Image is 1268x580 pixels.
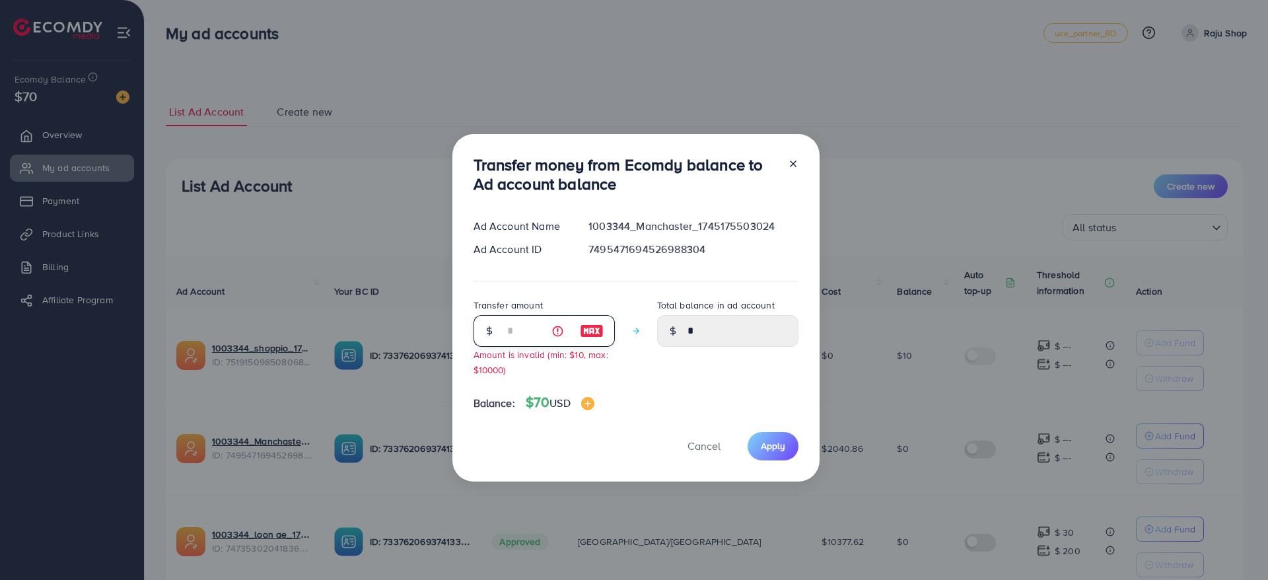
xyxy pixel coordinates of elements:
[580,323,604,339] img: image
[1212,521,1258,570] iframe: Chat
[578,242,808,257] div: 7495471694526988304
[474,155,777,194] h3: Transfer money from Ecomdy balance to Ad account balance
[748,432,798,460] button: Apply
[581,397,594,410] img: image
[463,219,579,234] div: Ad Account Name
[549,396,570,410] span: USD
[761,439,785,453] span: Apply
[578,219,808,234] div: 1003344_Manchaster_1745175503024
[687,439,721,453] span: Cancel
[463,242,579,257] div: Ad Account ID
[474,299,543,312] label: Transfer amount
[474,348,608,376] small: Amount is invalid (min: $10, max: $10000)
[474,396,515,411] span: Balance:
[526,394,594,411] h4: $70
[671,432,737,460] button: Cancel
[657,299,775,312] label: Total balance in ad account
